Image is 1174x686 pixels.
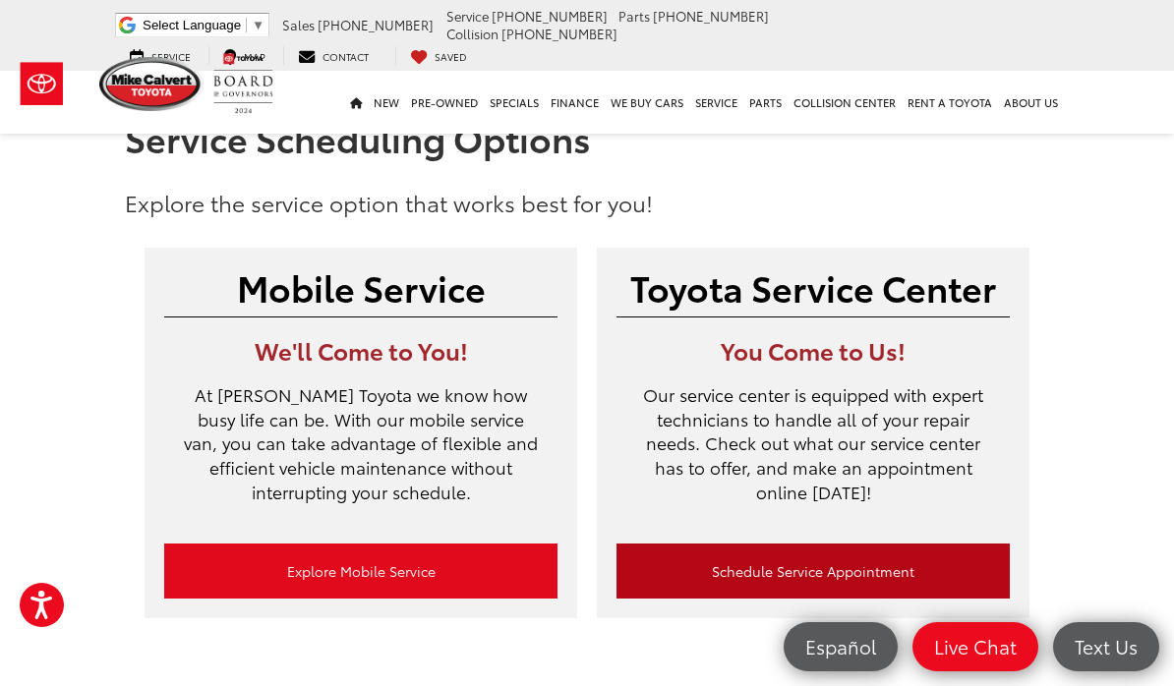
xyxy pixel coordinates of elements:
span: Sales [282,16,315,33]
a: Finance [545,71,605,134]
span: Select Language [143,18,241,32]
a: Home [344,71,368,134]
a: Rent a Toyota [902,71,998,134]
a: About Us [998,71,1064,134]
p: At [PERSON_NAME] Toyota we know how busy life can be. With our mobile service van, you can take a... [164,382,558,524]
span: Text Us [1065,634,1147,658]
a: Service [689,71,743,134]
p: Our service center is equipped with expert technicians to handle all of your repair needs. Check ... [616,382,1010,524]
span: Español [795,634,886,658]
a: Español [784,622,898,671]
h3: You Come to Us! [616,337,1010,363]
a: Specials [484,71,545,134]
span: ▼ [252,18,264,32]
a: Live Chat [912,622,1038,671]
a: Select Language​ [143,18,264,32]
span: ​ [246,18,247,32]
span: [PHONE_NUMBER] [653,7,769,25]
span: [PHONE_NUMBER] [501,25,617,42]
span: Live Chat [924,634,1027,658]
span: [PHONE_NUMBER] [492,7,608,25]
a: Schedule Service Appointment [616,543,1010,599]
span: Contact [323,49,369,64]
span: Collision [446,25,499,42]
a: Map [208,46,280,65]
img: Mike Calvert Toyota [99,57,204,111]
span: Map [244,49,265,64]
span: Saved [435,49,467,64]
a: Collision Center [788,71,902,134]
a: Pre-Owned [405,71,484,134]
span: Service [446,7,489,25]
h1: Service Scheduling Options [125,118,1049,157]
a: My Saved Vehicles [395,46,482,65]
a: Service [115,46,205,65]
span: Parts [618,7,650,25]
a: Contact [283,46,383,65]
h2: Toyota Service Center [616,267,1010,307]
span: [PHONE_NUMBER] [318,16,434,33]
a: Text Us [1053,622,1159,671]
p: Explore the service option that works best for you! [125,187,1049,218]
a: New [368,71,405,134]
a: Parts [743,71,788,134]
a: WE BUY CARS [605,71,689,134]
h3: We'll Come to You! [164,337,558,363]
h2: Mobile Service [164,267,558,307]
img: Toyota [5,52,79,116]
a: Explore Mobile Service [164,543,558,599]
span: Service [151,49,191,64]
